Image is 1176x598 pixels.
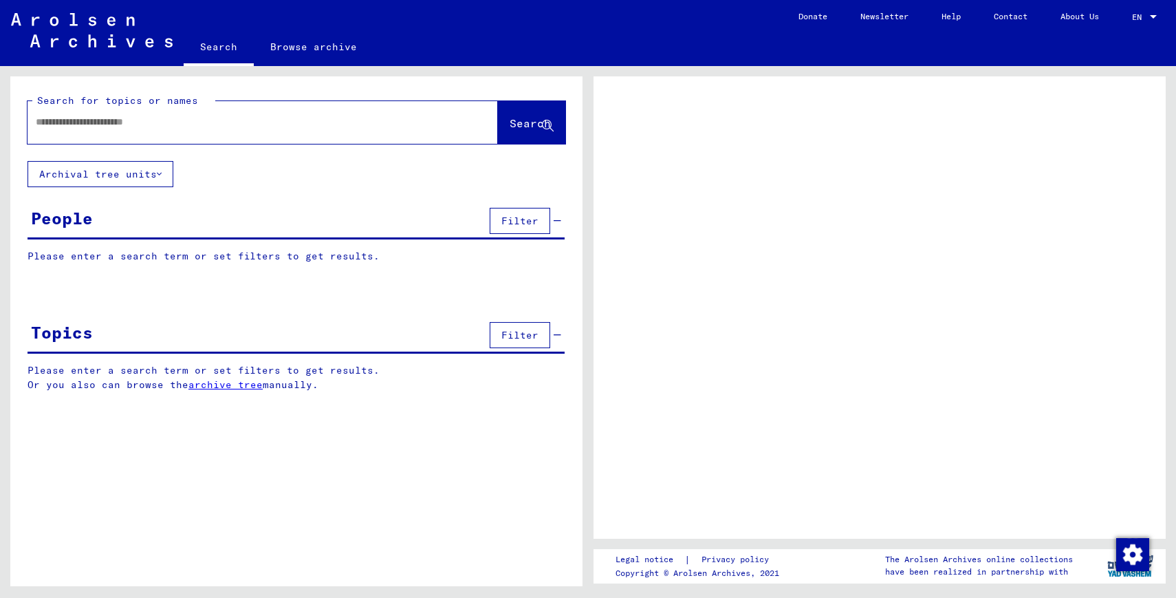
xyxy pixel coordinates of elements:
div: People [31,206,93,231]
a: Privacy policy [690,553,785,567]
a: archive tree [188,378,263,391]
button: Archival tree units [28,161,173,187]
span: Filter [501,329,538,341]
span: Search [510,116,551,130]
img: Change consent [1116,538,1149,571]
p: Please enter a search term or set filters to get results. Or you also can browse the manually. [28,363,565,392]
a: Browse archive [254,30,373,63]
div: | [616,553,785,567]
span: Filter [501,215,538,227]
mat-label: Search for topics or names [37,94,198,107]
p: Copyright © Arolsen Archives, 2021 [616,567,785,579]
button: Filter [490,322,550,348]
p: Please enter a search term or set filters to get results. [28,249,565,264]
img: Arolsen_neg.svg [11,13,173,47]
div: Topics [31,320,93,345]
img: yv_logo.png [1104,548,1156,583]
p: have been realized in partnership with [885,566,1073,578]
p: The Arolsen Archives online collections [885,553,1073,566]
button: Filter [490,208,550,234]
div: Change consent [1115,537,1148,570]
button: Search [498,101,565,144]
span: EN [1132,12,1147,22]
a: Legal notice [616,553,684,567]
a: Search [184,30,254,66]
